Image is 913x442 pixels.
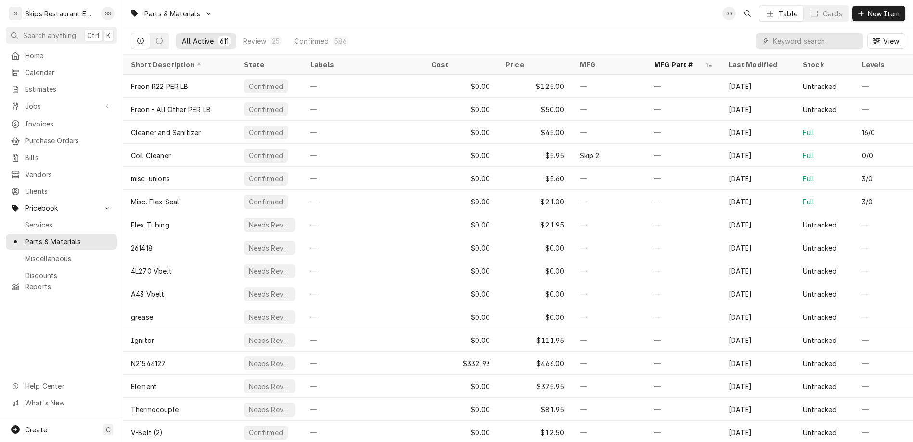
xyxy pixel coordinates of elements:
div: 3/0 [862,174,873,184]
a: Calendar [6,64,117,80]
div: — [303,121,424,144]
div: — [646,144,721,167]
div: — [646,352,721,375]
a: Invoices [6,116,117,132]
a: Go to Help Center [6,378,117,394]
div: $332.93 [424,352,498,375]
div: [DATE] [721,75,796,98]
div: — [646,167,721,190]
div: Needs Review [248,404,292,415]
div: — [572,190,647,213]
div: MFG Part # [654,60,704,70]
span: Invoices [25,119,112,129]
input: Keyword search [773,33,859,49]
a: Parts & Materials [6,234,117,250]
div: [DATE] [721,190,796,213]
div: Shan Skipper's Avatar [722,7,736,20]
div: Confirmed [294,36,328,46]
div: — [303,98,424,121]
div: — [572,213,647,236]
div: Confirmed [248,428,284,438]
div: — [572,236,647,259]
div: $0.00 [498,305,572,328]
div: Freon - All Other PER LB [131,104,211,114]
div: — [303,328,424,352]
div: — [303,352,424,375]
div: — [646,375,721,398]
div: $0.00 [424,305,498,328]
div: Skip 2 [580,151,600,161]
div: $0.00 [424,282,498,305]
span: View [881,36,901,46]
div: Untracked [803,358,836,368]
div: [DATE] [721,328,796,352]
div: Table [779,9,797,19]
div: Untracked [803,428,836,438]
div: Levels [862,60,904,70]
div: Skips Restaurant Equipment [25,9,96,19]
a: Estimates [6,81,117,97]
div: — [303,236,424,259]
div: — [303,398,424,421]
div: N21544127 [131,358,166,368]
div: — [303,144,424,167]
div: — [572,305,647,328]
div: Needs Review [248,243,292,253]
div: Freon R22 PER LB [131,81,189,91]
div: $0.00 [498,282,572,305]
div: Confirmed [248,127,284,138]
span: Vendors [25,169,112,179]
div: All Active [182,36,214,46]
div: — [572,375,647,398]
a: Go to What's New [6,395,117,411]
button: View [867,33,905,49]
div: State [244,60,294,70]
a: Purchase Orders [6,133,117,149]
div: Shan Skipper's Avatar [101,7,115,20]
div: Needs Review [248,266,292,276]
div: 261418 [131,243,153,253]
div: Misc. Flex Seal [131,197,179,207]
div: Flex Tubing [131,220,169,230]
div: Untracked [803,381,836,391]
div: — [646,398,721,421]
div: Untracked [803,312,836,322]
div: [DATE] [721,352,796,375]
span: Estimates [25,84,112,94]
div: Needs Review [248,289,292,299]
div: Cost [431,60,489,70]
div: [DATE] [721,305,796,328]
span: Reports [25,281,112,291]
div: — [572,259,647,282]
div: — [303,167,424,190]
div: Untracked [803,335,836,345]
span: Parts & Materials [25,237,112,247]
div: Full [803,197,815,207]
div: $5.60 [498,167,572,190]
div: — [646,98,721,121]
div: $45.00 [498,121,572,144]
div: Untracked [803,404,836,415]
div: — [572,167,647,190]
div: — [572,121,647,144]
div: Full [803,127,815,138]
div: S [9,7,22,20]
button: Open search [740,6,755,21]
button: New Item [852,6,905,21]
div: $5.95 [498,144,572,167]
div: Short Description [131,60,227,70]
div: $0.00 [424,98,498,121]
div: $0.00 [424,259,498,282]
div: Confirmed [248,104,284,114]
span: Jobs [25,101,98,111]
div: [DATE] [721,236,796,259]
div: $0.00 [424,398,498,421]
span: C [106,425,111,435]
div: $125.00 [498,75,572,98]
span: Discounts [25,270,112,280]
div: 16/0 [862,127,875,138]
div: $111.95 [498,328,572,352]
div: Untracked [803,104,836,114]
a: Go to Parts & Materials [126,6,217,22]
div: — [303,375,424,398]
